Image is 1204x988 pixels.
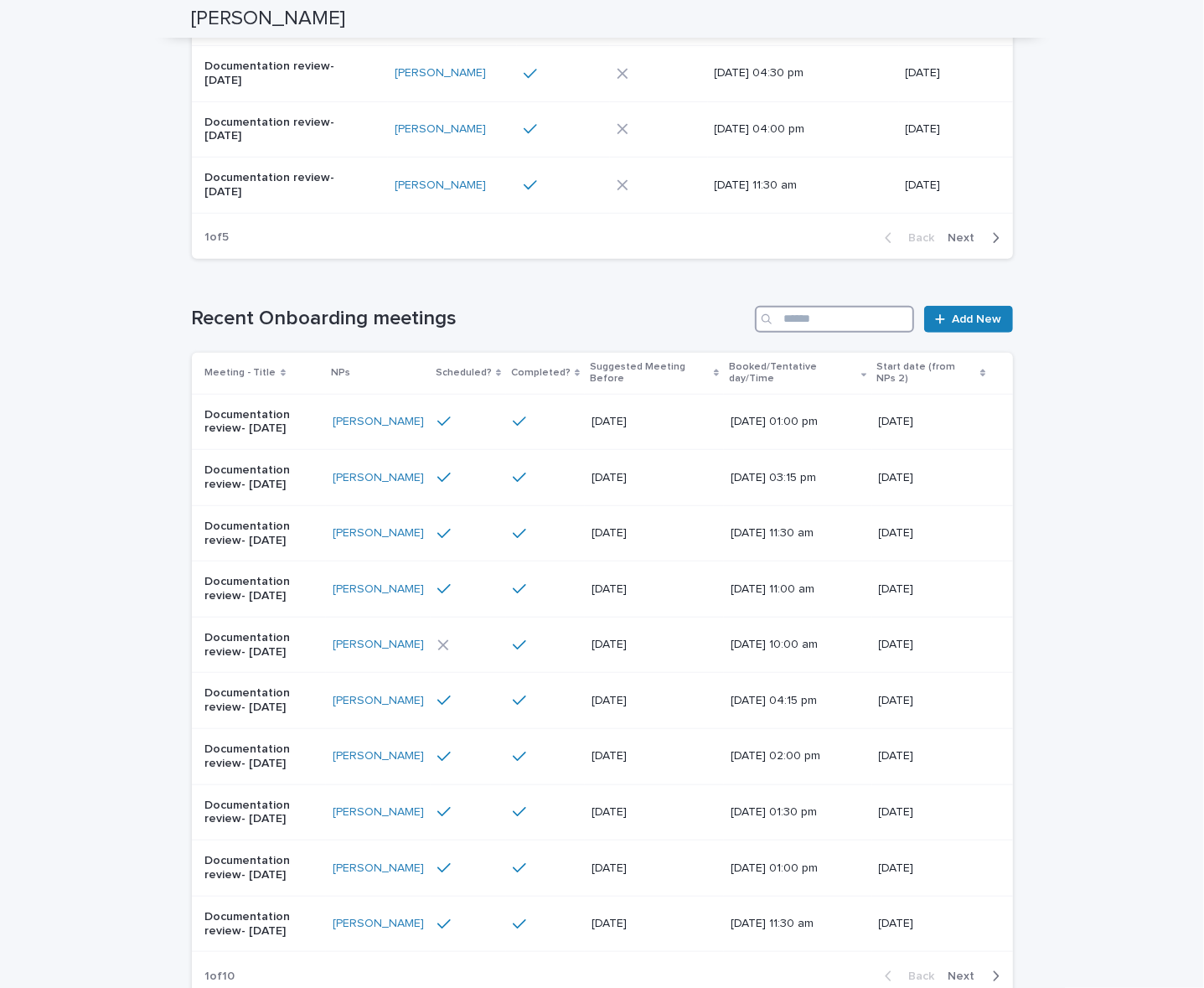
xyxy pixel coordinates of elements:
button: Next [942,969,1013,984]
button: Back [871,230,942,246]
tr: Documentation review- [DATE][PERSON_NAME] [DATE] 04:30 pm[DATE] [192,45,1013,101]
p: [DATE] [879,582,986,597]
p: [DATE] [592,861,711,876]
span: Add New [953,313,1002,325]
p: [DATE] 01:30 pm [731,805,850,820]
p: [DATE] 04:30 pm [715,66,855,80]
a: [PERSON_NAME] [395,178,486,193]
span: Back [899,232,935,244]
button: Next [942,230,1013,246]
p: [DATE] [879,861,986,876]
tr: Documentation review- [DATE][PERSON_NAME] [DATE][DATE] 11:30 am[DATE] [192,505,1013,561]
p: [DATE] 03:15 pm [731,471,850,485]
a: [PERSON_NAME] [333,805,424,820]
p: Completed? [511,364,571,382]
p: [DATE] [879,638,986,652]
span: Next [948,232,985,244]
p: [DATE] [879,415,986,429]
tr: Documentation review- [DATE][PERSON_NAME] [DATE][DATE] 10:00 am[DATE] [192,617,1013,673]
tr: Documentation review- [DATE][PERSON_NAME] [DATE] 11:30 am[DATE] [192,158,1013,214]
button: Back [871,969,942,984]
p: Scheduled? [436,364,492,382]
p: Documentation review- [DATE] [205,408,319,437]
a: [PERSON_NAME] [333,694,424,708]
tr: Documentation review- [DATE][PERSON_NAME] [DATE][DATE] 03:15 pm[DATE] [192,450,1013,506]
h1: Recent Onboarding meetings [192,307,749,331]
p: [DATE] [879,917,986,931]
p: [DATE] [592,749,711,763]
h2: [PERSON_NAME] [192,7,346,31]
a: [PERSON_NAME] [333,861,424,876]
p: Suggested Meeting Before [590,358,710,389]
span: Back [899,970,935,982]
p: [DATE] [879,694,986,708]
p: [DATE] [879,526,986,541]
p: Documentation review- [DATE] [205,631,319,660]
a: Add New [924,306,1012,333]
a: [PERSON_NAME] [333,582,424,597]
p: [DATE] 11:00 am [731,582,850,597]
p: Documentation review- [DATE] [205,171,345,199]
p: [DATE] 11:30 am [731,917,850,931]
a: [PERSON_NAME] [333,638,424,652]
p: Documentation review- [DATE] [205,59,345,88]
p: Documentation review- [DATE] [205,910,319,939]
p: Meeting - Title [205,364,276,382]
a: [PERSON_NAME] [333,917,424,931]
p: [DATE] [592,917,711,931]
span: Next [948,970,985,982]
a: [PERSON_NAME] [333,415,424,429]
tr: Documentation review- [DATE][PERSON_NAME] [DATE][DATE] 11:30 am[DATE] [192,896,1013,952]
input: Search [755,306,914,333]
p: Documentation review- [DATE] [205,742,319,771]
tr: Documentation review- [DATE][PERSON_NAME] [DATE][DATE] 02:00 pm[DATE] [192,729,1013,785]
tr: Documentation review- [DATE][PERSON_NAME] [DATE][DATE] 04:15 pm[DATE] [192,673,1013,729]
p: 1 of 5 [192,217,243,258]
tr: Documentation review- [DATE][PERSON_NAME] [DATE][DATE] 01:00 pm[DATE] [192,394,1013,450]
p: Start date (from NPs 2) [877,358,977,389]
a: [PERSON_NAME] [333,471,424,485]
a: [PERSON_NAME] [395,122,486,137]
tr: Documentation review- [DATE][PERSON_NAME] [DATE][DATE] 01:30 pm[DATE] [192,784,1013,841]
p: Documentation review- [DATE] [205,799,319,827]
a: [PERSON_NAME] [333,749,424,763]
p: [DATE] 01:00 pm [731,861,850,876]
a: [PERSON_NAME] [395,66,486,80]
p: Documentation review- [DATE] [205,686,319,715]
p: [DATE] [879,471,986,485]
p: [DATE] [592,526,711,541]
p: [DATE] [592,415,711,429]
p: [DATE] [592,582,711,597]
p: [DATE] 11:30 am [731,526,850,541]
tr: Documentation review- [DATE][PERSON_NAME] [DATE] 04:00 pm[DATE] [192,101,1013,158]
p: [DATE] 04:00 pm [715,122,855,137]
p: [DATE] [592,638,711,652]
p: [DATE] [592,694,711,708]
p: [DATE] 04:15 pm [731,694,850,708]
p: [DATE] [906,66,986,80]
p: Documentation review- [DATE] [205,520,319,548]
p: [DATE] 02:00 pm [731,749,850,763]
p: [DATE] [906,122,986,137]
a: [PERSON_NAME] [333,526,424,541]
p: Booked/Tentative day/Time [729,358,857,389]
p: [DATE] [592,805,711,820]
tr: Documentation review- [DATE][PERSON_NAME] [DATE][DATE] 01:00 pm[DATE] [192,841,1013,897]
p: Documentation review- [DATE] [205,116,345,144]
tr: Documentation review- [DATE][PERSON_NAME] [DATE][DATE] 11:00 am[DATE] [192,561,1013,618]
p: Documentation review- [DATE] [205,575,319,603]
p: [DATE] [879,749,986,763]
p: NPs [331,364,350,382]
p: [DATE] [592,471,711,485]
p: [DATE] [879,805,986,820]
p: [DATE] 01:00 pm [731,415,850,429]
p: [DATE] [906,178,986,193]
p: Documentation review- [DATE] [205,463,319,492]
p: [DATE] 11:30 am [715,178,855,193]
p: [DATE] 10:00 am [731,638,850,652]
p: Documentation review- [DATE] [205,854,319,882]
